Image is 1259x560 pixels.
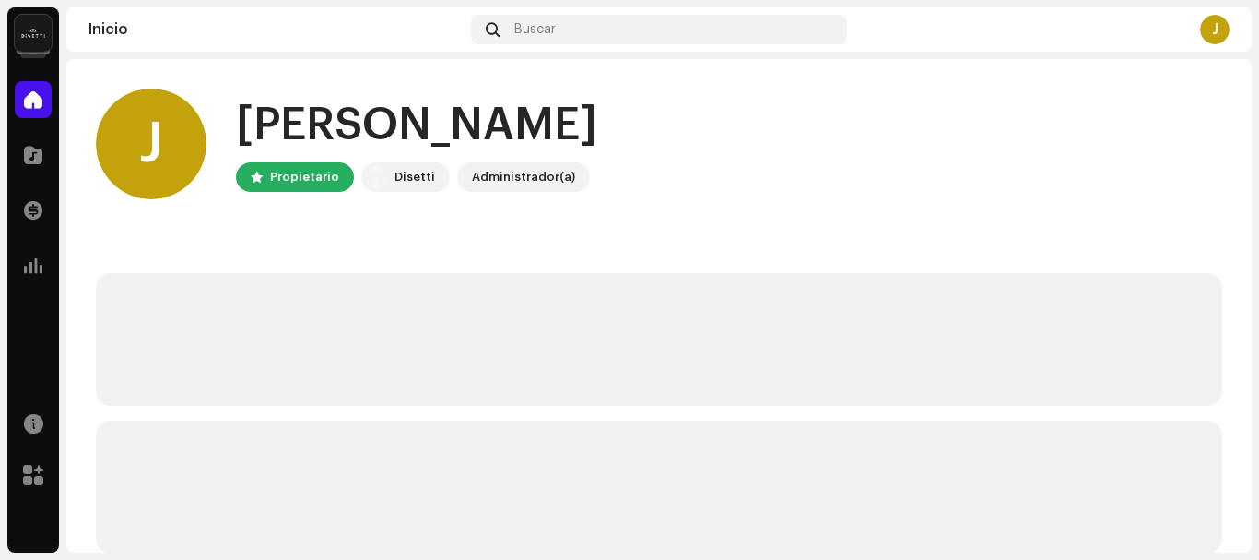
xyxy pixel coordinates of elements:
div: Inicio [88,22,464,37]
div: [PERSON_NAME] [236,96,597,155]
div: J [1200,15,1230,44]
img: 02a7c2d3-3c89-4098-b12f-2ff2945c95ee [15,15,52,52]
img: 02a7c2d3-3c89-4098-b12f-2ff2945c95ee [365,166,387,188]
span: Buscar [514,22,556,37]
div: Propietario [270,166,339,188]
div: Administrador(a) [472,166,575,188]
div: Disetti [394,166,435,188]
div: J [96,89,206,199]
